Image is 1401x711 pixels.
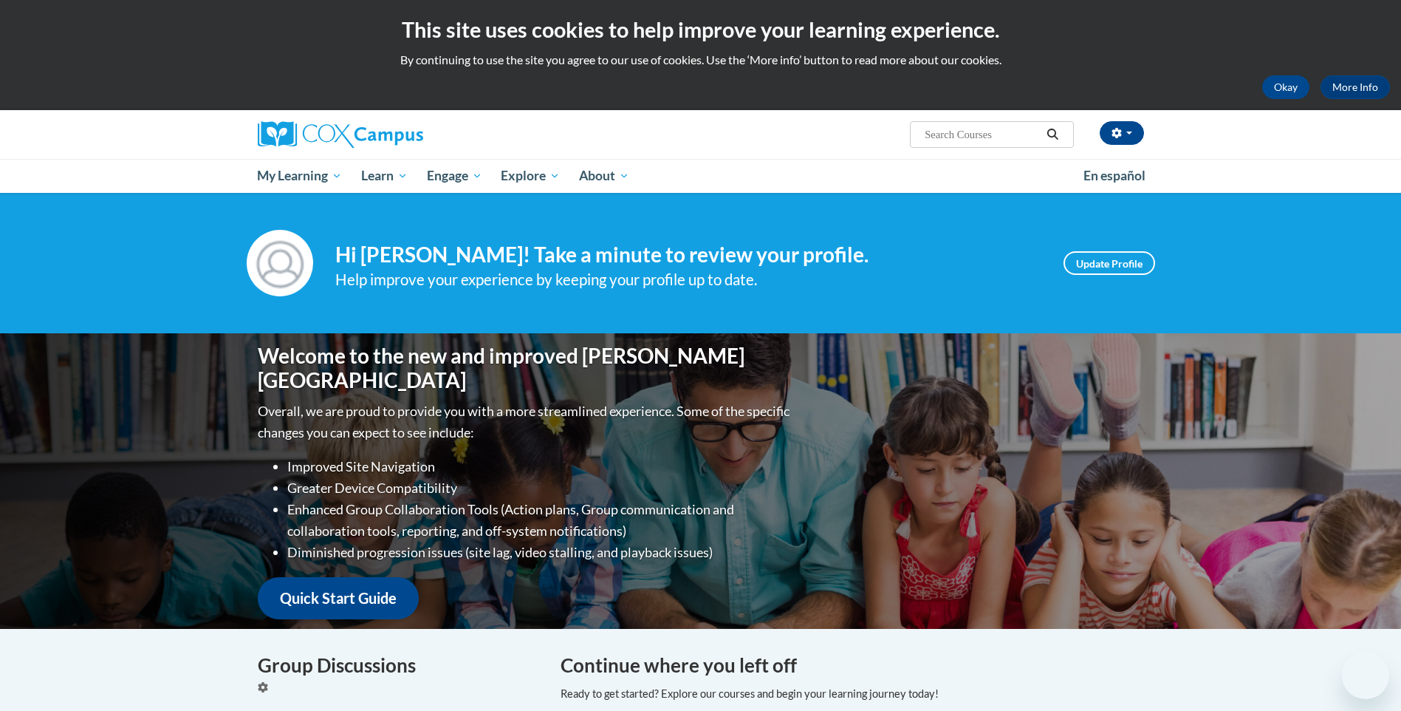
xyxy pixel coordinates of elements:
[417,159,492,193] a: Engage
[1041,126,1063,143] button: Search
[569,159,639,193] a: About
[1342,652,1389,699] iframe: Button to launch messaging window
[247,230,313,296] img: Profile Image
[258,577,419,619] a: Quick Start Guide
[1074,160,1155,191] a: En español
[11,15,1390,44] h2: This site uses cookies to help improve your learning experience.
[287,499,793,542] li: Enhanced Group Collaboration Tools (Action plans, Group communication and collaboration tools, re...
[1100,121,1144,145] button: Account Settings
[1320,75,1390,99] a: More Info
[258,651,538,680] h4: Group Discussions
[287,477,793,499] li: Greater Device Compatibility
[287,456,793,477] li: Improved Site Navigation
[258,401,793,443] p: Overall, we are proud to provide you with a more streamlined experience. Some of the specific cha...
[335,268,1041,292] div: Help improve your experience by keeping your profile up to date.
[501,167,560,185] span: Explore
[491,159,569,193] a: Explore
[287,542,793,563] li: Diminished progression issues (site lag, video stalling, and playback issues)
[236,159,1166,193] div: Main menu
[352,159,417,193] a: Learn
[579,167,629,185] span: About
[427,167,482,185] span: Engage
[248,159,352,193] a: My Learning
[1083,168,1145,183] span: En español
[11,52,1390,68] p: By continuing to use the site you agree to our use of cookies. Use the ‘More info’ button to read...
[257,167,342,185] span: My Learning
[258,121,423,148] img: Cox Campus
[335,242,1041,268] h4: Hi [PERSON_NAME]! Take a minute to review your profile.
[1262,75,1309,99] button: Okay
[923,126,1041,143] input: Search Courses
[561,651,1144,680] h4: Continue where you left off
[258,344,793,393] h1: Welcome to the new and improved [PERSON_NAME][GEOGRAPHIC_DATA]
[258,121,538,148] a: Cox Campus
[1063,251,1155,275] a: Update Profile
[361,167,408,185] span: Learn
